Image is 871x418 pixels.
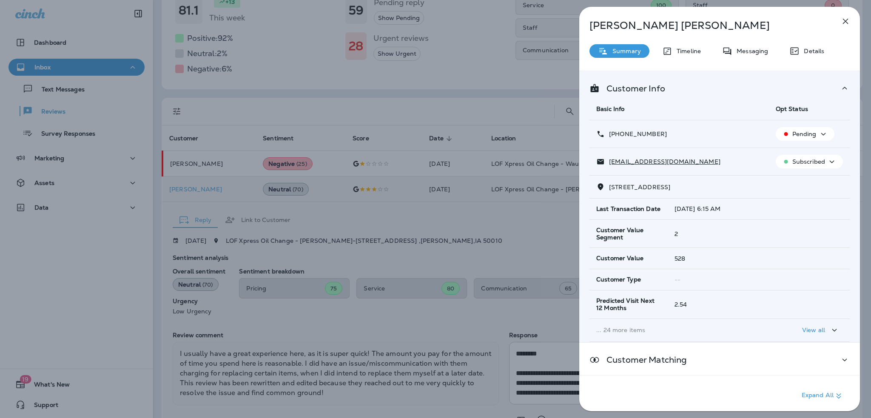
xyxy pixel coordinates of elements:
span: 2 [675,230,678,238]
span: Basic Info [596,105,624,113]
button: Subscribed [776,155,843,168]
span: Predicted Visit Next 12 Months [596,297,661,312]
button: Pending [776,127,834,141]
span: -- [675,276,680,284]
p: Expand All [802,391,844,401]
p: Customer Matching [600,356,687,363]
span: [DATE] 6:15 AM [675,205,721,213]
p: [PHONE_NUMBER] [605,131,667,137]
span: [STREET_ADDRESS] [609,183,670,191]
p: Details [800,48,824,54]
span: Customer Type [596,276,641,283]
p: [PERSON_NAME] [PERSON_NAME] [589,20,822,31]
span: Customer Value Segment [596,227,661,241]
span: Customer Value [596,255,643,262]
p: ... 24 more items [596,327,762,333]
span: 528 [675,255,685,262]
button: View all [799,322,843,338]
span: 2.54 [675,301,687,308]
p: Messaging [732,48,768,54]
p: Timeline [672,48,701,54]
span: Opt Status [776,105,808,113]
p: Pending [792,131,817,137]
p: Subscribed [792,158,825,165]
p: [EMAIL_ADDRESS][DOMAIN_NAME] [605,158,720,165]
p: View all [802,327,825,333]
p: Summary [608,48,641,54]
button: Expand All [798,388,847,404]
p: Customer Info [600,85,665,92]
span: Last Transaction Date [596,205,660,213]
